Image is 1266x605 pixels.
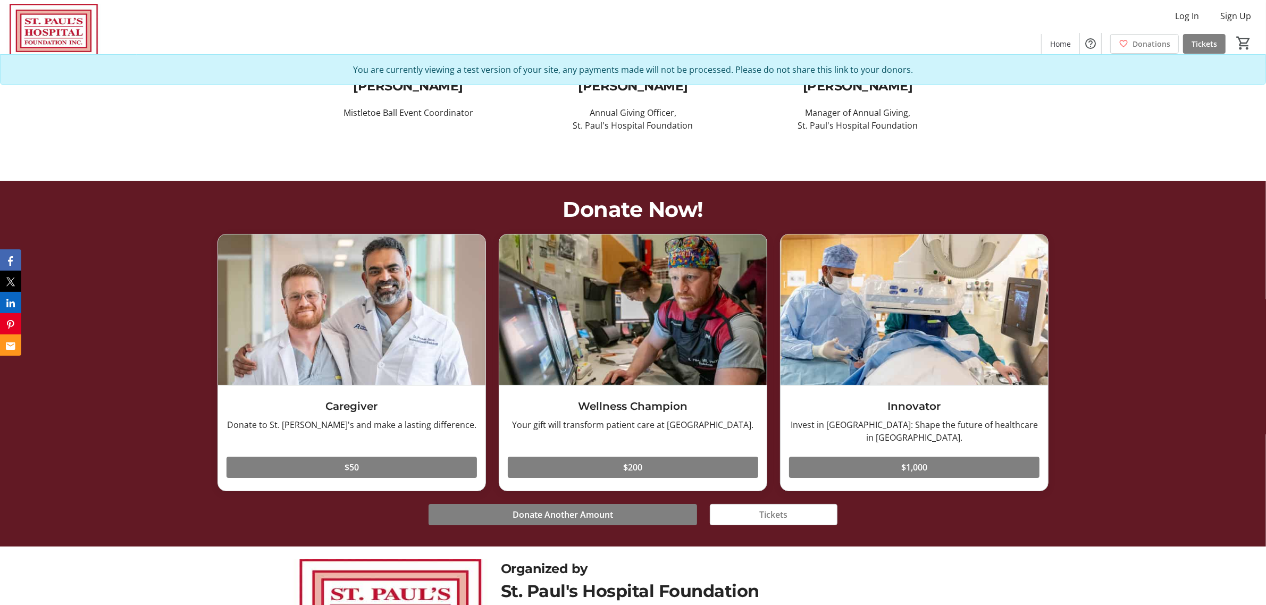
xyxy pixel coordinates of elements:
p: [PERSON_NAME] [311,77,506,96]
span: $1,000 [901,461,927,474]
p: St. Paul's Hospital Foundation [535,119,731,132]
h3: Wellness Champion [508,398,758,414]
button: Sign Up [1212,7,1260,24]
span: Home [1050,38,1071,49]
img: St. Paul's Hospital Foundation's Logo [6,4,101,57]
div: Organized by [501,559,973,578]
div: Invest in [GEOGRAPHIC_DATA]: Shape the future of healthcare in [GEOGRAPHIC_DATA]. [789,418,1039,444]
span: $200 [623,461,642,474]
img: Innovator [781,234,1048,385]
span: Sign Up [1220,10,1251,22]
span: $50 [345,461,359,474]
img: Wellness Champion [499,234,767,385]
p: St. Paul's Hospital Foundation [760,119,955,132]
p: [PERSON_NAME] [760,77,955,96]
button: Donate Another Amount [429,504,697,525]
h3: Innovator [789,398,1039,414]
h3: Caregiver [227,398,477,414]
a: Tickets [1183,34,1226,54]
span: Donations [1133,38,1170,49]
p: Annual Giving Officer, [535,106,731,119]
div: Donate to St. [PERSON_NAME]'s and make a lasting difference. [227,418,477,431]
button: $200 [508,457,758,478]
p: Manager of Annual Giving, [760,106,955,119]
button: Tickets [710,504,838,525]
span: Donate Another Amount [513,508,613,521]
span: Tickets [760,508,788,521]
button: $50 [227,457,477,478]
div: St. Paul's Hospital Foundation [501,578,973,604]
span: Log In [1175,10,1199,22]
button: $1,000 [789,457,1039,478]
p: Mistletoe Ball Event Coordinator [311,106,506,119]
a: Home [1042,34,1079,54]
button: Cart [1234,33,1253,53]
button: Log In [1167,7,1208,24]
span: Tickets [1192,38,1217,49]
div: Your gift will transform patient care at [GEOGRAPHIC_DATA]. [508,418,758,431]
img: Caregiver [218,234,485,385]
span: Donate Now! [563,196,703,222]
a: Donations [1110,34,1179,54]
button: Help [1080,33,1101,54]
p: [PERSON_NAME] [535,77,731,96]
